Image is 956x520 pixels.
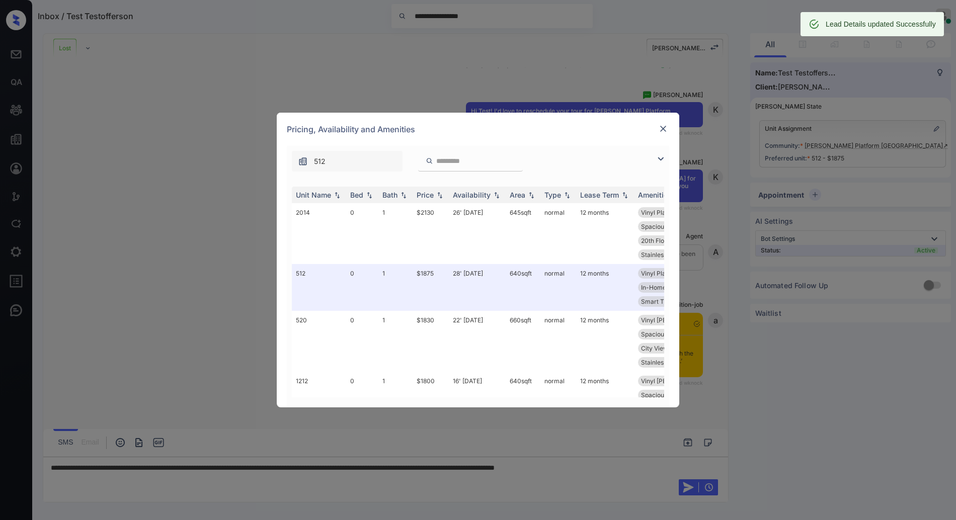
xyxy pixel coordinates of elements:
[382,191,397,199] div: Bath
[620,192,630,199] img: sorting
[826,15,936,33] div: Lead Details updated Successfully
[544,191,561,199] div: Type
[346,264,378,311] td: 0
[417,191,434,199] div: Price
[641,377,710,385] span: Vinyl [PERSON_NAME]...
[576,264,634,311] td: 12 months
[540,311,576,372] td: normal
[378,203,413,264] td: 1
[641,298,696,305] span: Smart Thermosta...
[449,203,506,264] td: 26' [DATE]
[435,192,445,199] img: sorting
[506,372,540,432] td: 640 sqft
[540,203,576,264] td: normal
[413,203,449,264] td: $2130
[292,264,346,311] td: 512
[364,192,374,199] img: sorting
[506,311,540,372] td: 660 sqft
[510,191,525,199] div: Area
[641,344,668,352] span: City View
[641,391,687,399] span: Spacious Closet
[346,203,378,264] td: 0
[641,209,686,216] span: Vinyl Plank - 1...
[576,372,634,432] td: 12 months
[641,359,687,366] span: Stainless Steel...
[576,311,634,372] td: 12 months
[506,264,540,311] td: 640 sqft
[449,264,506,311] td: 28' [DATE]
[453,191,491,199] div: Availability
[346,372,378,432] td: 0
[506,203,540,264] td: 645 sqft
[526,192,536,199] img: sorting
[655,153,667,165] img: icon-zuma
[658,124,668,134] img: close
[277,113,679,146] div: Pricing, Availability and Amenities
[292,311,346,372] td: 520
[413,311,449,372] td: $1830
[378,264,413,311] td: 1
[638,191,672,199] div: Amenities
[641,251,687,258] span: Stainless Steel...
[426,156,433,165] img: icon-zuma
[492,192,502,199] img: sorting
[540,372,576,432] td: normal
[378,372,413,432] td: 1
[562,192,572,199] img: sorting
[641,316,710,324] span: Vinyl [PERSON_NAME]...
[399,192,409,199] img: sorting
[641,330,687,338] span: Spacious Closet
[378,311,413,372] td: 1
[641,223,687,230] span: Spacious Closet
[413,264,449,311] td: $1875
[641,237,670,244] span: 20th Floor
[314,156,326,167] span: 512
[540,264,576,311] td: normal
[449,311,506,372] td: 22' [DATE]
[350,191,363,199] div: Bed
[346,311,378,372] td: 0
[413,372,449,432] td: $1800
[641,270,686,277] span: Vinyl Plank - 1...
[296,191,331,199] div: Unit Name
[641,284,695,291] span: In-Home Washer ...
[449,372,506,432] td: 16' [DATE]
[580,191,619,199] div: Lease Term
[332,192,342,199] img: sorting
[576,203,634,264] td: 12 months
[292,372,346,432] td: 1212
[292,203,346,264] td: 2014
[298,156,308,166] img: icon-zuma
